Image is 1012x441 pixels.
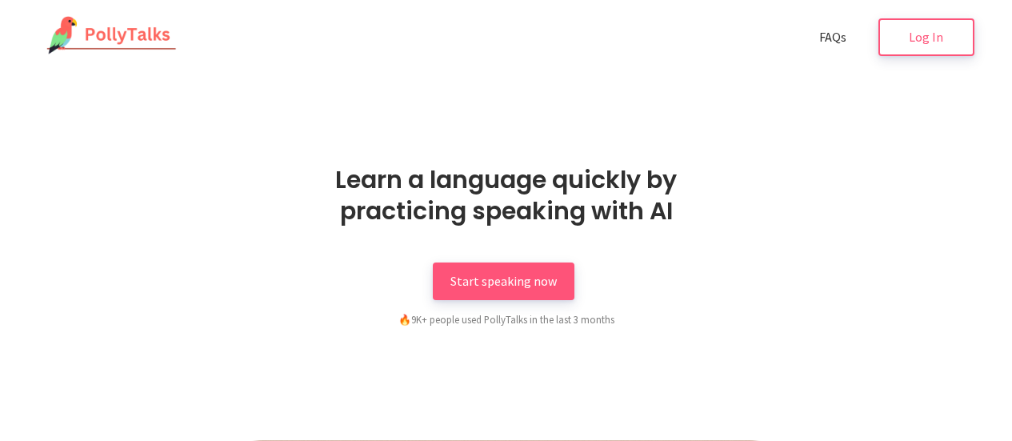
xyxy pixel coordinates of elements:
span: Log In [909,29,943,45]
span: fire [398,313,411,326]
span: Start speaking now [450,273,557,289]
h1: Learn a language quickly by practicing speaking with AI [286,164,726,227]
a: Log In [878,18,974,56]
div: 9K+ people used PollyTalks in the last 3 months [314,311,698,327]
a: Start speaking now [433,263,574,300]
a: FAQs [802,18,864,56]
img: PollyTalks Logo [38,16,178,56]
span: FAQs [819,29,846,45]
